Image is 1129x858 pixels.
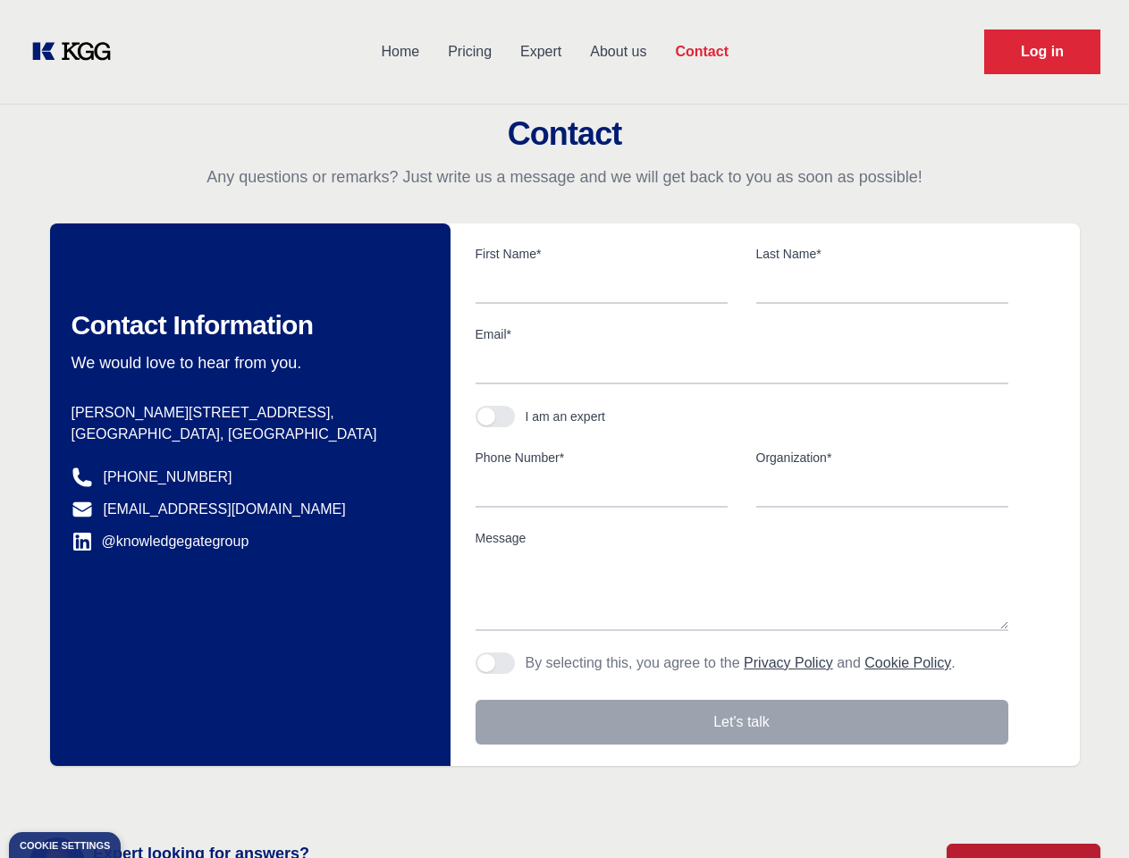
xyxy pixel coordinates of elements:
p: [PERSON_NAME][STREET_ADDRESS], [72,402,422,424]
h2: Contact [21,116,1108,152]
label: Phone Number* [476,449,728,467]
label: Email* [476,325,1008,343]
p: By selecting this, you agree to the and . [526,652,956,674]
a: Request Demo [984,29,1100,74]
div: Cookie settings [20,841,110,851]
div: I am an expert [526,408,606,425]
iframe: Chat Widget [1040,772,1129,858]
a: KOL Knowledge Platform: Talk to Key External Experts (KEE) [29,38,125,66]
p: Any questions or remarks? Just write us a message and we will get back to you as soon as possible! [21,166,1108,188]
a: [PHONE_NUMBER] [104,467,232,488]
label: Last Name* [756,245,1008,263]
a: Expert [506,29,576,75]
p: [GEOGRAPHIC_DATA], [GEOGRAPHIC_DATA] [72,424,422,445]
a: @knowledgegategroup [72,531,249,552]
label: Organization* [756,449,1008,467]
a: Pricing [434,29,506,75]
label: Message [476,529,1008,547]
a: Cookie Policy [864,655,951,670]
button: Let's talk [476,700,1008,744]
a: Privacy Policy [744,655,833,670]
a: About us [576,29,661,75]
label: First Name* [476,245,728,263]
a: Home [367,29,434,75]
h2: Contact Information [72,309,422,341]
a: Contact [661,29,743,75]
a: [EMAIL_ADDRESS][DOMAIN_NAME] [104,499,346,520]
p: We would love to hear from you. [72,352,422,374]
